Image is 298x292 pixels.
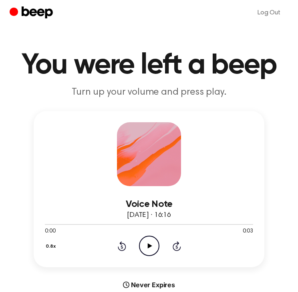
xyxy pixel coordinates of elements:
[10,5,55,21] a: Beep
[45,199,253,210] h3: Voice Note
[127,212,171,219] span: [DATE] · 16:16
[250,3,288,22] a: Log Out
[10,86,288,98] p: Turn up your volume and press play.
[243,227,253,236] span: 0:03
[45,227,55,236] span: 0:00
[45,240,59,253] button: 0.8x
[34,280,264,290] div: Never Expires
[10,51,288,80] h1: You were left a beep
